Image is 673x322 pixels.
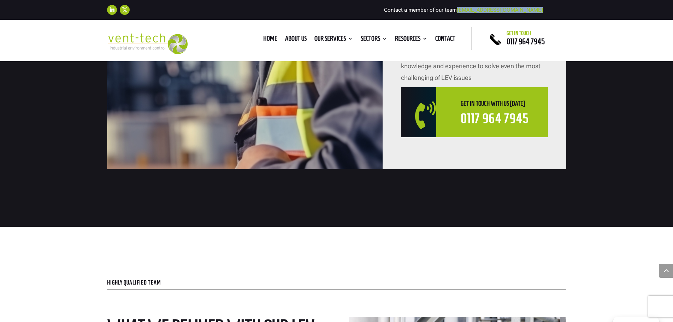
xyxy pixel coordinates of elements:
[120,5,130,15] a: Follow on X
[384,7,543,13] span: Contact a member of our team
[415,101,455,129] span: 
[457,7,543,13] a: [EMAIL_ADDRESS][DOMAIN_NAME]
[285,36,307,44] a: About us
[507,37,545,46] a: 0117 964 7945
[461,100,525,107] span: Get in touch with us [DATE]
[107,33,188,54] img: 2023-09-27T08_35_16.549ZVENT-TECH---Clear-background
[507,30,531,36] span: Get in touch
[395,36,427,44] a: Resources
[107,5,117,15] a: Follow on LinkedIn
[107,280,566,286] p: HIGHLY QUALIFIED TEAM
[361,36,387,44] a: Sectors
[314,36,353,44] a: Our Services
[435,36,455,44] a: Contact
[461,111,529,126] a: 0117 964 7945
[263,36,277,44] a: Home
